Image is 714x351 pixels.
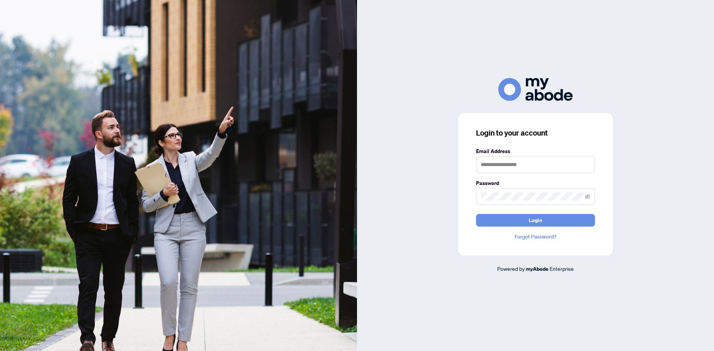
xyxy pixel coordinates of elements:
span: Powered by [497,265,525,272]
span: eye-invisible [585,194,590,199]
h3: Login to your account [476,128,595,138]
button: Login [476,214,595,227]
span: Enterprise [550,265,574,272]
a: myAbode [526,265,549,273]
label: Password [476,179,595,187]
img: ma-logo [498,78,573,101]
label: Email Address [476,147,595,155]
keeper-lock: Open Keeper Popup [582,160,591,169]
a: Forgot Password? [476,233,595,241]
span: Login [529,214,542,226]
